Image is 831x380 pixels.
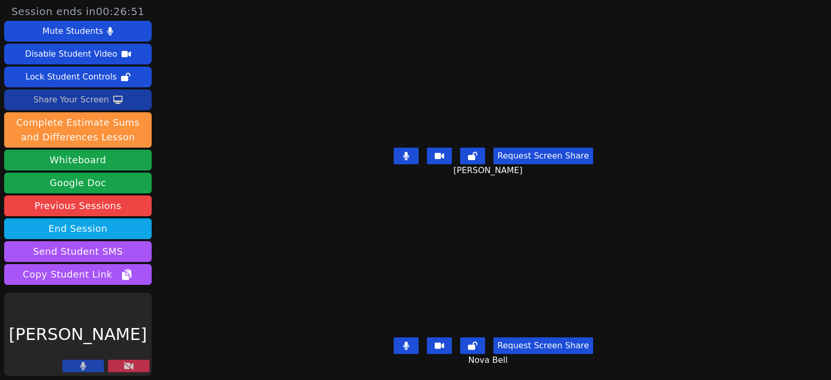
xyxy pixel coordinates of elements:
span: Copy Student Link [23,267,133,282]
div: [PERSON_NAME] [4,293,152,376]
button: Mute Students [4,21,152,42]
a: Previous Sessions [4,195,152,216]
span: Nova Bell [468,354,511,366]
button: Copy Student Link [4,264,152,285]
a: Google Doc [4,173,152,193]
div: Disable Student Video [25,46,117,62]
time: 00:26:51 [96,5,145,18]
button: Complete Estimate Sums and Differences Lesson [4,112,152,148]
button: Request Screen Share [493,148,593,164]
span: [PERSON_NAME] [453,164,525,177]
span: Session ends in [11,4,145,19]
button: Share Your Screen [4,89,152,110]
button: Request Screen Share [493,337,593,354]
button: End Session [4,218,152,239]
button: Whiteboard [4,150,152,171]
div: Mute Students [43,23,103,40]
div: Share Your Screen [33,91,109,108]
button: Lock Student Controls [4,67,152,87]
div: Lock Student Controls [25,69,117,85]
button: Disable Student Video [4,44,152,64]
button: Send Student SMS [4,241,152,262]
